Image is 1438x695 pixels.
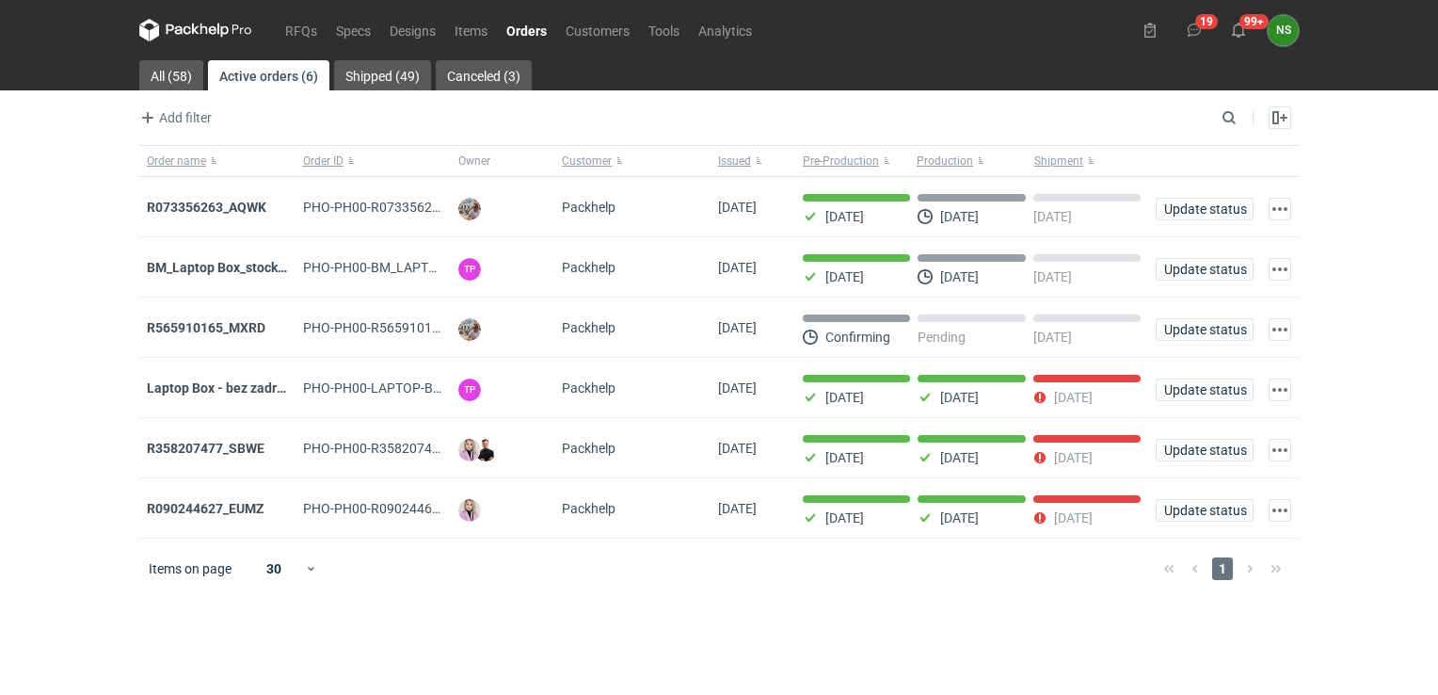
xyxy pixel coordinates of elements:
span: Update status [1164,202,1245,216]
span: PHO-PH00-BM_LAPTOP-BOX_STOCK_06 [303,260,544,275]
span: Update status [1164,383,1245,396]
span: Packhelp [562,380,615,396]
a: Items [445,19,497,41]
figcaption: TP [458,379,481,401]
p: [DATE] [825,269,864,284]
button: Actions [1269,439,1291,461]
img: Michał Palasek [458,198,481,220]
span: Order name [147,154,206,169]
button: Issued [711,146,795,176]
p: [DATE] [1054,390,1093,405]
button: 19 [1179,15,1209,45]
span: Packhelp [562,320,615,335]
input: Search [1218,106,1278,129]
button: Update status [1156,258,1254,281]
p: Pending [918,330,966,345]
a: Designs [380,19,445,41]
div: 30 [244,556,305,582]
button: Actions [1269,258,1291,281]
button: Pre-Production [795,146,913,176]
p: [DATE] [1054,450,1093,465]
img: Michał Palasek [458,318,481,341]
span: Shipment [1034,154,1083,169]
p: [DATE] [1054,510,1093,525]
button: Customer [554,146,711,176]
span: Packhelp [562,501,615,516]
a: RFQs [276,19,327,41]
span: PHO-PH00-R358207477_SBWE [303,441,487,456]
p: [DATE] [940,209,979,224]
span: Packhelp [562,260,615,275]
span: Update status [1164,323,1245,336]
button: Actions [1269,379,1291,401]
a: Laptop Box - bez zadruku - stock 3 [147,380,352,396]
span: PHO-PH00-R565910165_MXRD [303,320,489,335]
span: PHO-PH00-R073356263_AQWK [303,200,490,215]
button: Shipment [1031,146,1148,176]
p: [DATE] [940,510,979,525]
button: Production [913,146,1031,176]
p: [DATE] [1033,330,1072,345]
button: Update status [1156,439,1254,461]
a: All (58) [139,60,203,90]
span: Customer [562,154,612,169]
button: NS [1268,15,1299,46]
svg: Packhelp Pro [139,19,252,41]
p: [DATE] [825,450,864,465]
span: Pre-Production [803,154,879,169]
span: 01/09/2025 [718,441,757,456]
p: [DATE] [1033,269,1072,284]
button: Update status [1156,499,1254,522]
figcaption: TP [458,258,481,281]
span: Update status [1164,504,1245,517]
a: Canceled (3) [436,60,532,90]
p: [DATE] [825,209,864,224]
span: PHO-PH00-R090244627_EUMZ [303,501,487,516]
a: R565910165_MXRD [147,320,265,335]
a: Shipped (49) [334,60,431,90]
p: Confirming [825,330,890,345]
img: Klaudia Wiśniewska [458,439,481,461]
span: 1 [1212,558,1233,580]
a: Customers [556,19,639,41]
img: Klaudia Wiśniewska [458,499,481,522]
span: Items on page [149,559,232,578]
button: Actions [1269,318,1291,341]
p: [DATE] [940,269,979,284]
img: Tomasz Kubiak [474,439,497,461]
button: Order ID [296,146,452,176]
span: 11/09/2025 [718,320,757,335]
span: Update status [1164,444,1245,457]
span: Order ID [303,154,344,169]
a: Orders [497,19,556,41]
a: R090244627_EUMZ [147,501,264,516]
span: Packhelp [562,441,615,456]
a: Tools [639,19,689,41]
a: Active orders (6) [208,60,329,90]
div: Natalia Stępak [1268,15,1299,46]
button: 99+ [1223,15,1254,45]
span: Add filter [136,106,212,129]
p: [DATE] [940,450,979,465]
span: Owner [458,154,490,169]
p: [DATE] [940,390,979,405]
button: Update status [1156,379,1254,401]
span: PHO-PH00-LAPTOP-BOX---BEZ-ZADRUKU---STOCK-3 [303,380,612,396]
span: 22/09/2025 [718,260,757,275]
span: Issued [718,154,751,169]
p: [DATE] [825,390,864,405]
span: 22/08/2025 [718,501,757,516]
a: R358207477_SBWE [147,441,264,456]
button: Update status [1156,318,1254,341]
a: Analytics [689,19,761,41]
a: Specs [327,19,380,41]
a: BM_Laptop Box_stock_06 [147,260,298,275]
a: R073356263_AQWK [147,200,266,215]
button: Order name [139,146,296,176]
